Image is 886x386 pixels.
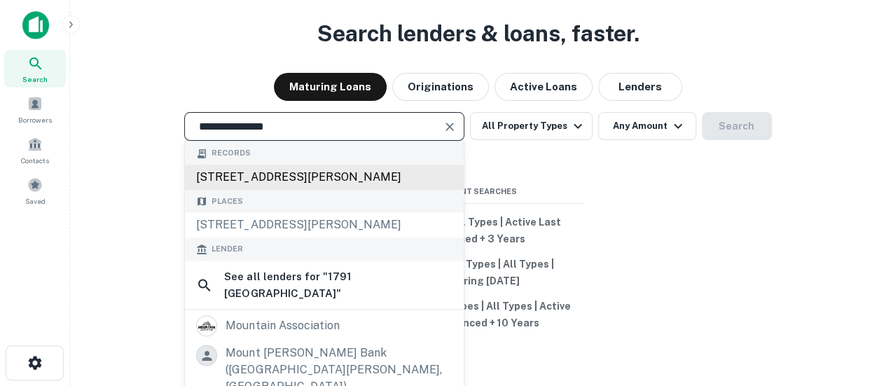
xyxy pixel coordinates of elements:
[373,186,583,198] span: Recent Searches
[25,195,46,207] span: Saved
[21,155,49,166] span: Contacts
[373,251,583,294] button: All Property Types | All Types | Maturing [DATE]
[598,112,696,140] button: Any Amount
[274,73,387,101] button: Maturing Loans
[4,172,66,209] a: Saved
[4,50,66,88] a: Search
[494,73,593,101] button: Active Loans
[185,213,464,238] div: [STREET_ADDRESS][PERSON_NAME]
[440,117,459,137] button: Clear
[224,268,452,301] h6: See all lenders for " 1791 [GEOGRAPHIC_DATA] "
[470,112,592,140] button: All Property Types
[816,274,886,341] iframe: Chat Widget
[185,165,464,190] div: [STREET_ADDRESS][PERSON_NAME]
[197,317,216,336] img: picture
[392,73,489,101] button: Originations
[212,244,243,256] span: Lender
[373,294,583,336] button: All Property Types | All Types | Active Last Financed + 10 Years
[4,90,66,128] a: Borrowers
[4,131,66,169] a: Contacts
[22,74,48,85] span: Search
[185,312,464,341] a: mountain association
[212,195,243,207] span: Places
[22,11,49,39] img: capitalize-icon.png
[598,73,682,101] button: Lenders
[373,209,583,251] button: Industrial | All Types | Active Last Financed + 3 Years
[226,316,339,337] div: mountain association
[317,17,639,50] h3: Search lenders & loans, faster.
[18,114,52,125] span: Borrowers
[212,148,251,160] span: Records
